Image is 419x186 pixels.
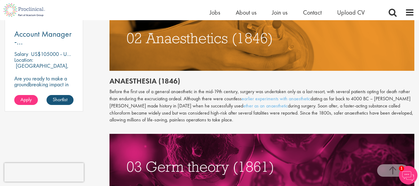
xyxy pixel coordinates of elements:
a: Upload CV [337,8,365,16]
a: Shortlist [47,95,74,105]
a: About us [236,8,256,16]
span: Location: [14,56,33,63]
img: Chatbot [399,166,417,184]
p: Before the first use of a general anaesthetic in the mid-19th century, surgery was undertaken onl... [109,88,414,124]
a: Join us [272,8,288,16]
span: 1 [399,166,404,171]
span: Apply [20,96,32,103]
p: [GEOGRAPHIC_DATA], [GEOGRAPHIC_DATA] [14,62,69,75]
p: Are you ready to make a groundbreaking impact in the world of biotechnology? Join a growing compa... [14,75,74,117]
a: Contact [303,8,322,16]
a: Account Manager - [GEOGRAPHIC_DATA] [14,30,74,46]
span: Account Manager - [GEOGRAPHIC_DATA] [14,29,89,55]
p: US$105000 - US$115000 per annum [31,50,113,57]
a: Apply [14,95,38,105]
a: ether as an anaesthetic [243,102,288,109]
span: Salary [14,50,28,57]
h2: Anaesthesia (1846) [109,77,414,85]
a: earlier experiments with anaesthetic [242,95,310,102]
a: Jobs [210,8,220,16]
iframe: reCAPTCHA [4,163,84,182]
